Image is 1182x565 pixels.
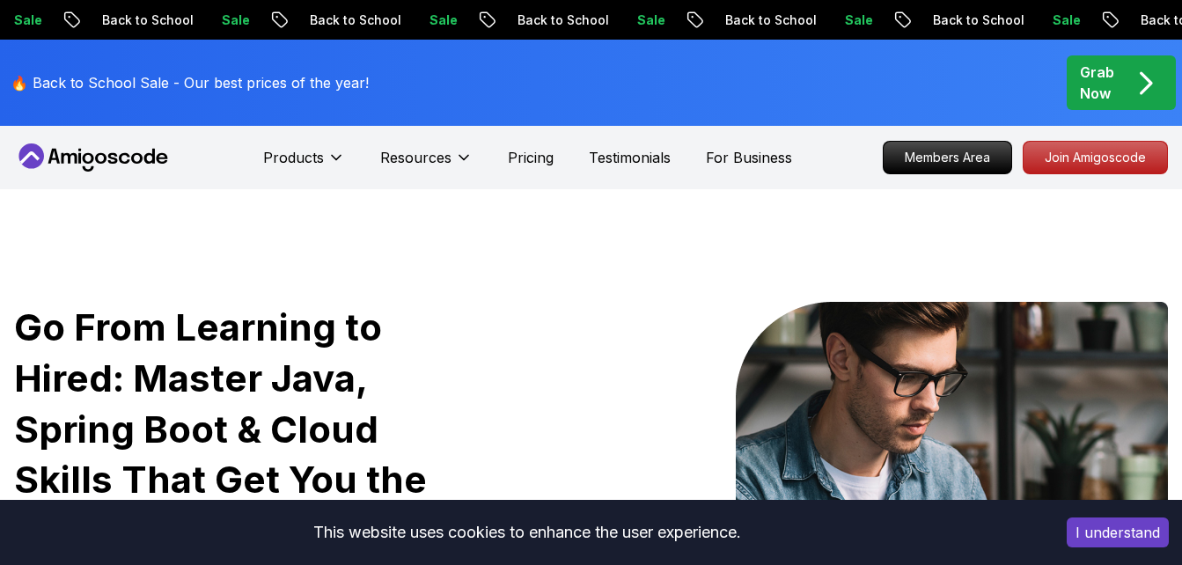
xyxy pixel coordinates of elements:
[1067,517,1169,547] button: Accept cookies
[85,11,205,29] p: Back to School
[205,11,261,29] p: Sale
[263,147,345,182] button: Products
[706,147,792,168] a: For Business
[13,513,1040,552] div: This website uses cookies to enhance the user experience.
[508,147,554,168] a: Pricing
[1024,142,1167,173] p: Join Amigoscode
[883,141,1012,174] a: Members Area
[380,147,452,168] p: Resources
[589,147,671,168] a: Testimonials
[14,302,479,556] h1: Go From Learning to Hired: Master Java, Spring Boot & Cloud Skills That Get You the
[828,11,885,29] p: Sale
[1080,62,1114,104] p: Grab Now
[263,147,324,168] p: Products
[1023,141,1168,174] a: Join Amigoscode
[884,142,1011,173] p: Members Area
[501,11,620,29] p: Back to School
[620,11,677,29] p: Sale
[380,147,473,182] button: Resources
[293,11,413,29] p: Back to School
[916,11,1036,29] p: Back to School
[1036,11,1092,29] p: Sale
[11,72,369,93] p: 🔥 Back to School Sale - Our best prices of the year!
[708,11,828,29] p: Back to School
[413,11,469,29] p: Sale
